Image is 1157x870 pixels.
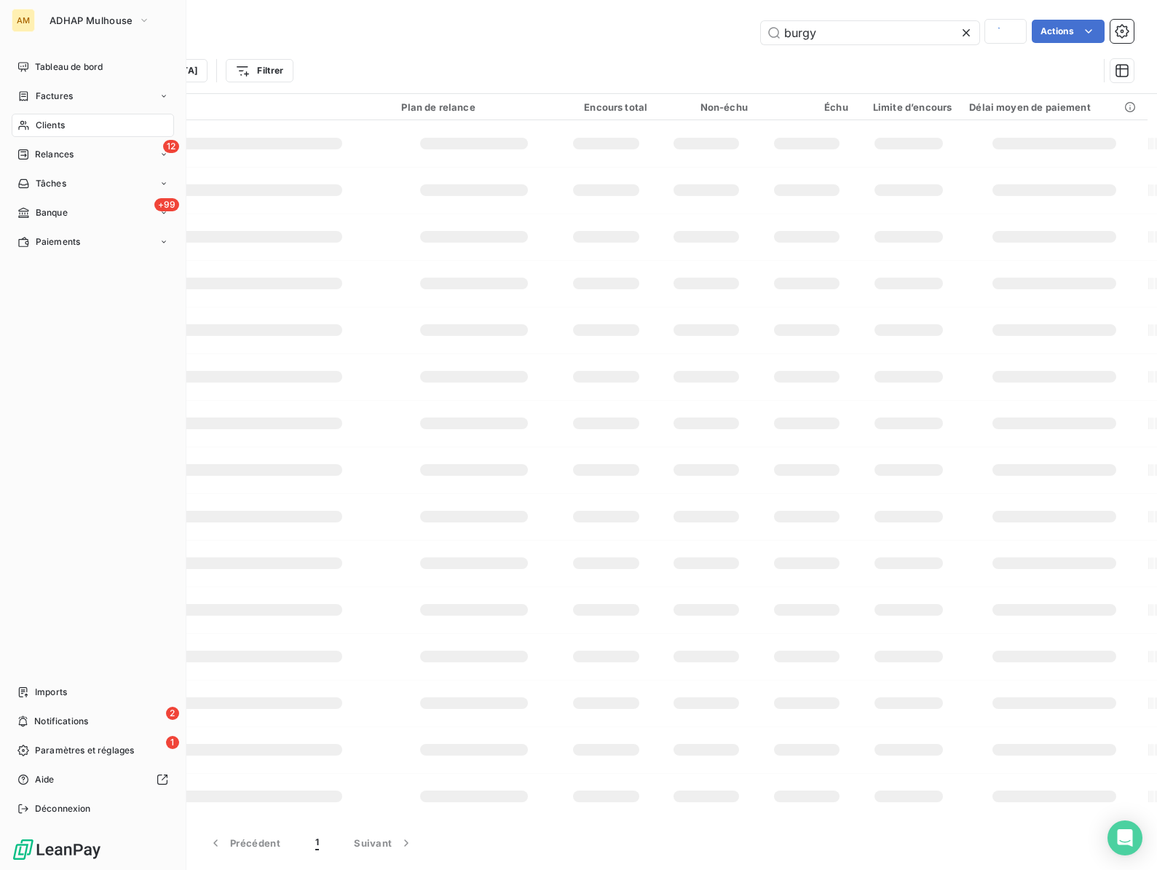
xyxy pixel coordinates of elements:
[12,230,174,254] a: Paiements
[12,143,174,166] a: 12Relances
[191,828,298,858] button: Précédent
[336,828,431,858] button: Suivant
[12,201,174,224] a: +99Banque
[765,101,848,113] div: Échu
[12,85,174,108] a: Factures
[12,172,174,195] a: Tâches
[35,686,67,699] span: Imports
[35,148,74,161] span: Relances
[315,836,319,850] span: 1
[12,55,174,79] a: Tableau de bord
[12,768,174,791] a: Aide
[564,101,647,113] div: Encours total
[12,739,174,762] a: 1Paramètres et réglages
[12,681,174,704] a: Imports
[969,101,1139,113] div: Délai moyen de paiement
[50,15,133,26] span: ADHAP Mulhouse
[154,198,179,211] span: +99
[36,119,65,132] span: Clients
[226,59,293,82] button: Filtrer
[36,206,68,219] span: Banque
[12,838,102,861] img: Logo LeanPay
[35,744,134,757] span: Paramètres et réglages
[34,715,88,728] span: Notifications
[401,101,547,113] div: Plan de relance
[36,235,80,248] span: Paiements
[1032,20,1105,43] button: Actions
[36,177,66,190] span: Tâches
[761,21,979,44] input: Rechercher
[1107,820,1142,855] div: Open Intercom Messenger
[163,140,179,153] span: 12
[665,101,748,113] div: Non-échu
[35,60,103,74] span: Tableau de bord
[36,90,73,103] span: Factures
[12,9,35,32] div: AM
[166,736,179,749] span: 1
[166,707,179,720] span: 2
[298,828,336,858] button: 1
[12,114,174,137] a: Clients
[35,773,55,786] span: Aide
[35,802,91,815] span: Déconnexion
[866,101,952,113] div: Limite d’encours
